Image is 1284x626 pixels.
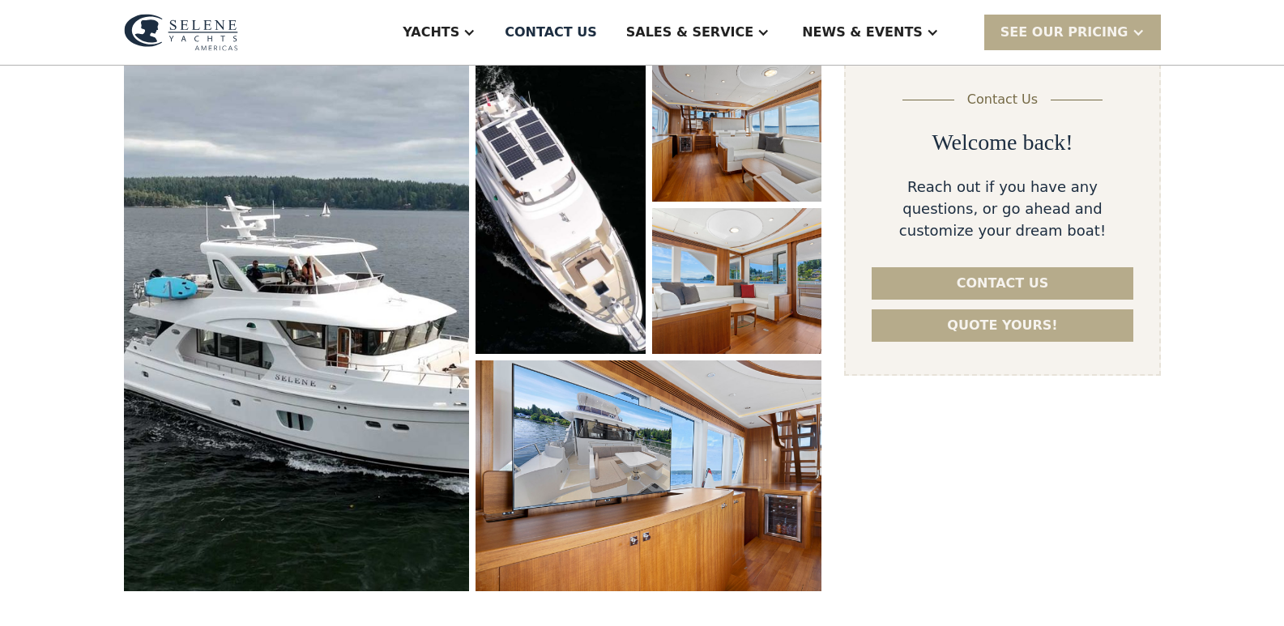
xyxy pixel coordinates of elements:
a: open lightbox [476,56,645,354]
div: Yachts [403,23,459,42]
a: open lightbox [124,56,470,591]
div: SEE Our Pricing [1000,23,1128,42]
div: News & EVENTS [802,23,923,42]
div: SEE Our Pricing [984,15,1161,49]
div: Contact Us [967,90,1038,109]
div: Contact US [505,23,597,42]
div: Sales & Service [626,23,753,42]
a: Quote yours! [872,309,1133,342]
a: open lightbox [652,56,822,202]
div: Reach out if you have any questions, or go ahead and customize your dream boat! [872,176,1133,241]
a: Contact us [872,267,1133,300]
a: open lightbox [476,360,821,591]
a: open lightbox [652,208,822,354]
h2: Welcome back! [932,129,1073,156]
img: logo [124,14,238,51]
